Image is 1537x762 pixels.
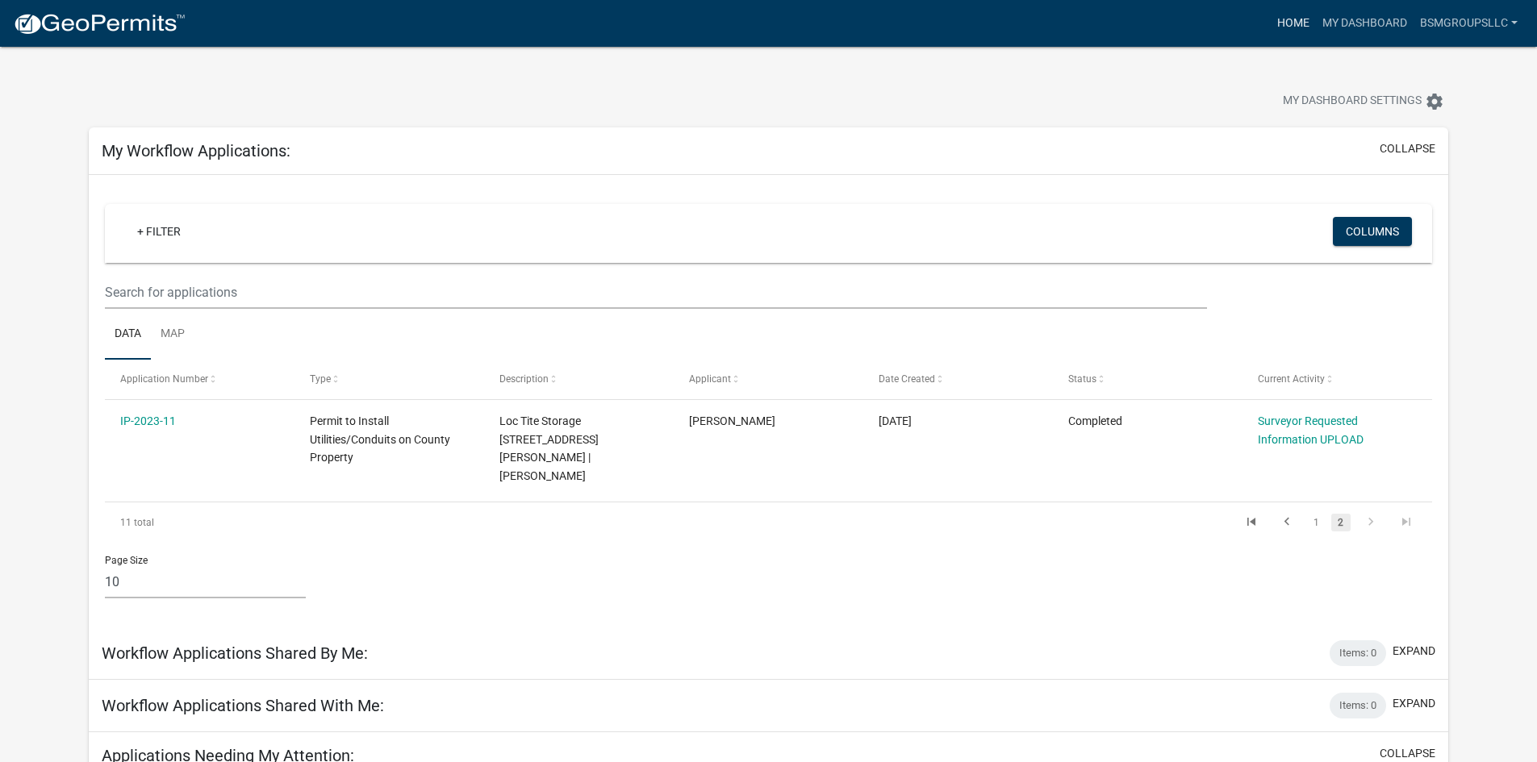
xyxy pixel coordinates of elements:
[1330,640,1386,666] div: Items: 0
[1052,360,1242,398] datatable-header-cell: Status
[1068,373,1096,385] span: Status
[1393,643,1435,660] button: expand
[105,502,367,543] div: 11 total
[1316,8,1414,39] a: My Dashboard
[1068,414,1122,427] span: Completed
[120,414,176,427] a: IP-2023-11
[1425,92,1444,111] i: settings
[102,141,290,160] h5: My Workflow Applications:
[124,217,194,246] a: + Filter
[1305,509,1329,536] li: page 1
[1333,217,1412,246] button: Columns
[863,360,1053,398] datatable-header-cell: Date Created
[689,373,731,385] span: Applicant
[674,360,863,398] datatable-header-cell: Applicant
[1414,8,1524,39] a: BSMGroupsLLC
[499,414,599,482] span: Loc Tite Storage 2718 Zartman Rd | David Fontanez
[1355,514,1386,531] a: go to next page
[1271,8,1316,39] a: Home
[151,309,194,360] a: Map
[1258,373,1325,385] span: Current Activity
[1307,514,1326,531] a: 1
[1272,514,1302,531] a: go to previous page
[1393,695,1435,712] button: expand
[879,373,935,385] span: Date Created
[1270,85,1457,117] button: My Dashboard Settingssettings
[1331,514,1351,531] a: 2
[689,414,775,427] span: Kevin Maxwell
[499,373,549,385] span: Description
[102,696,384,715] h5: Workflow Applications Shared With Me:
[879,414,912,427] span: 10/25/2023
[102,643,368,663] h5: Workflow Applications Shared By Me:
[310,414,450,464] span: Permit to Install Utilities/Conduits on County Property
[105,360,294,398] datatable-header-cell: Application Number
[294,360,484,398] datatable-header-cell: Type
[484,360,674,398] datatable-header-cell: Description
[1283,92,1422,111] span: My Dashboard Settings
[105,276,1206,309] input: Search for applications
[1330,693,1386,718] div: Items: 0
[1242,360,1431,398] datatable-header-cell: Current Activity
[310,373,331,385] span: Type
[120,373,208,385] span: Application Number
[1329,509,1353,536] li: page 2
[89,175,1448,627] div: collapse
[1236,514,1267,531] a: go to first page
[105,309,151,360] a: Data
[1380,140,1435,157] button: collapse
[1391,514,1422,531] a: go to last page
[1380,745,1435,762] button: collapse
[1258,414,1364,446] a: Surveyor Requested Information UPLOAD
